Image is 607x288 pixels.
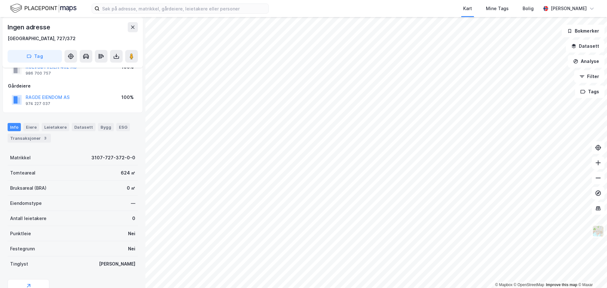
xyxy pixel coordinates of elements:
div: 0 [132,215,135,222]
div: Bygg [98,123,114,131]
div: [PERSON_NAME] [99,260,135,268]
div: 3107-727-372-0-0 [91,154,135,162]
div: Matrikkel [10,154,31,162]
div: Festegrunn [10,245,35,253]
button: Filter [574,70,604,83]
div: Kart [463,5,472,12]
div: — [131,199,135,207]
div: Antall leietakere [10,215,46,222]
button: Bokmerker [562,25,604,37]
div: 974 227 037 [26,101,50,106]
div: Datasett [72,123,95,131]
div: Eiere [23,123,39,131]
div: Bruksareal (BRA) [10,184,46,192]
a: Improve this map [546,283,577,287]
div: 3 [42,135,48,141]
input: Søk på adresse, matrikkel, gårdeiere, leietakere eller personer [100,4,268,13]
div: Leietakere [42,123,69,131]
div: [GEOGRAPHIC_DATA], 727/372 [8,35,76,42]
button: Datasett [566,40,604,52]
img: logo.f888ab2527a4732fd821a326f86c7f29.svg [10,3,77,14]
div: Ingen adresse [8,22,51,32]
div: 986 700 757 [26,71,51,76]
div: Info [8,123,21,131]
div: Nei [128,230,135,237]
div: Gårdeiere [8,82,138,90]
div: Eiendomstype [10,199,42,207]
button: Tags [575,85,604,98]
div: Tinglyst [10,260,28,268]
a: Mapbox [495,283,512,287]
iframe: Chat Widget [575,258,607,288]
button: Tag [8,50,62,63]
div: Transaksjoner [8,134,51,143]
div: Nei [128,245,135,253]
div: 624 ㎡ [121,169,135,177]
div: Punktleie [10,230,31,237]
div: Bolig [523,5,534,12]
img: Z [592,225,604,237]
a: OpenStreetMap [514,283,544,287]
div: ESG [116,123,130,131]
button: Analyse [568,55,604,68]
div: Tomteareal [10,169,35,177]
div: 0 ㎡ [127,184,135,192]
div: [PERSON_NAME] [551,5,587,12]
div: 100% [121,94,134,101]
div: Mine Tags [486,5,509,12]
